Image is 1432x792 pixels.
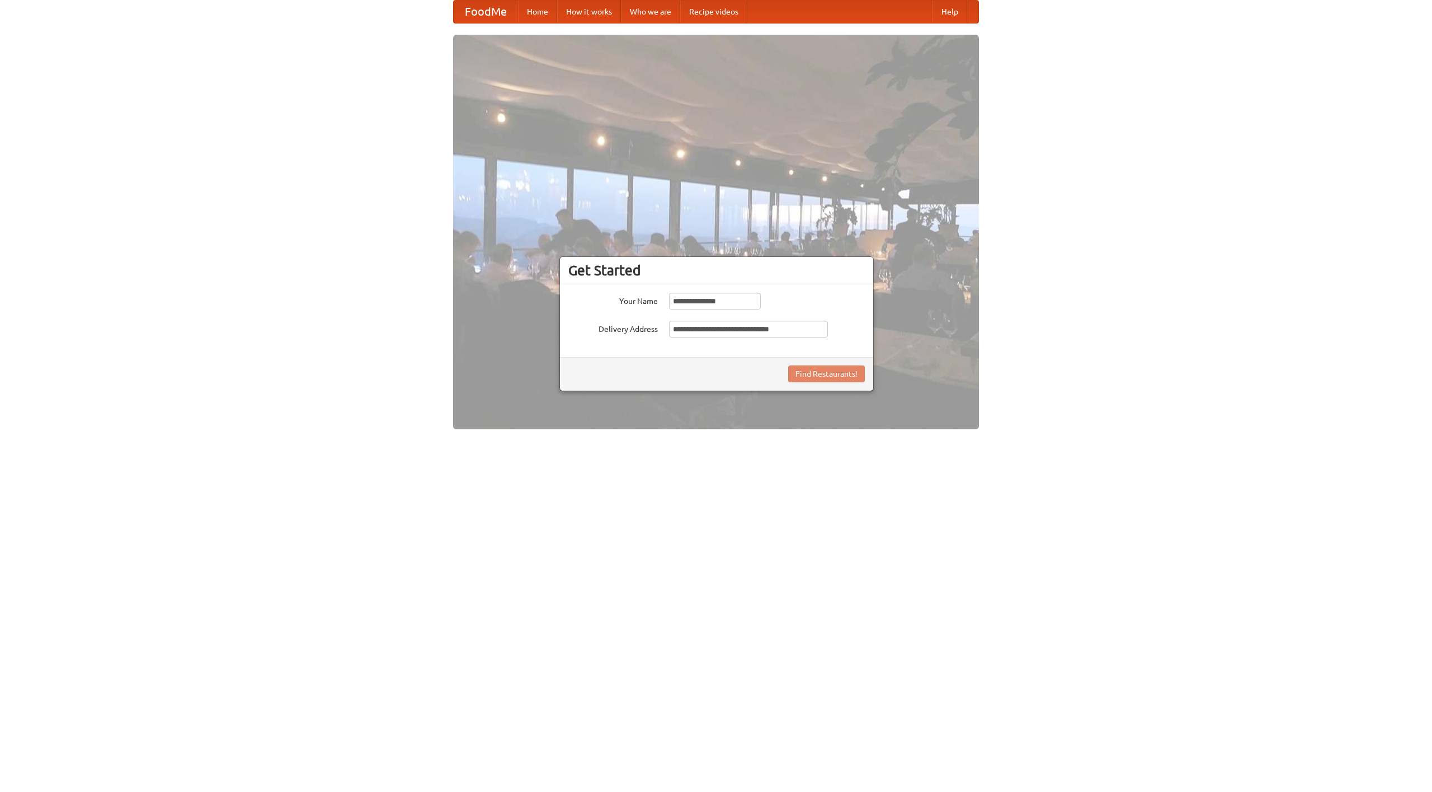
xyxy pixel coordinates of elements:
button: Find Restaurants! [788,365,865,382]
label: Delivery Address [568,321,658,335]
a: Who we are [621,1,680,23]
a: Help [932,1,967,23]
h3: Get Started [568,262,865,279]
a: Home [518,1,557,23]
a: FoodMe [454,1,518,23]
a: How it works [557,1,621,23]
label: Your Name [568,293,658,307]
a: Recipe videos [680,1,747,23]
